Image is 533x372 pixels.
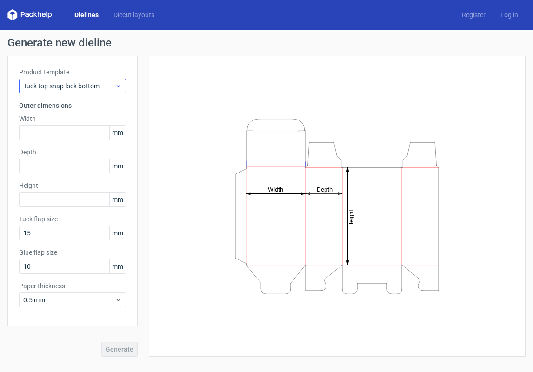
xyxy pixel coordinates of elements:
[19,281,126,291] label: Paper thickness
[19,248,126,257] label: Glue flap size
[454,10,493,20] a: Register
[109,259,126,273] span: mm
[106,10,162,20] a: Diecut layouts
[19,214,126,224] label: Tuck flap size
[347,209,354,226] tspan: Height
[109,126,126,139] span: mm
[19,101,126,110] h3: Outer dimensions
[67,10,106,20] a: Dielines
[23,295,115,305] span: 0.5 mm
[268,186,283,193] tspan: Width
[493,10,526,20] a: Log in
[19,181,126,190] label: Height
[317,186,333,193] tspan: Depth
[109,226,126,240] span: mm
[19,67,126,77] label: Product template
[19,147,126,157] label: Depth
[109,159,126,173] span: mm
[19,114,126,123] label: Width
[7,37,526,48] h1: Generate new dieline
[23,81,115,91] span: Tuck top snap lock bottom
[109,193,126,206] span: mm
